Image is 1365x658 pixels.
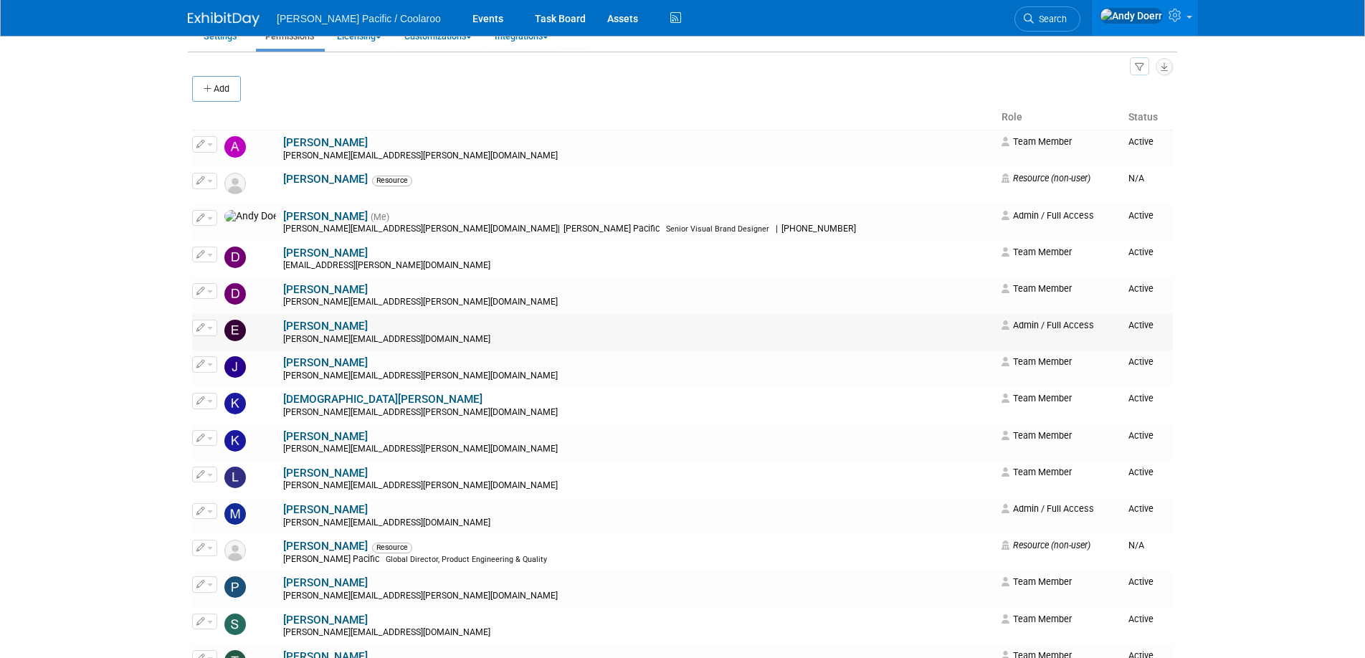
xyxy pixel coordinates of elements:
img: Deja Bush [224,247,246,268]
span: Admin / Full Access [1002,210,1094,221]
span: Team Member [1002,136,1072,147]
img: Amy Rivera [224,136,246,158]
a: [PERSON_NAME] [283,173,368,186]
span: | [776,224,778,234]
span: Active [1128,247,1154,257]
span: Team Member [1002,356,1072,367]
div: [PERSON_NAME][EMAIL_ADDRESS][PERSON_NAME][DOMAIN_NAME] [283,591,992,602]
span: Team Member [1002,247,1072,257]
div: [PERSON_NAME][EMAIL_ADDRESS][PERSON_NAME][DOMAIN_NAME] [283,480,992,492]
a: [PERSON_NAME] [283,503,368,516]
th: Role [996,105,1123,130]
span: Admin / Full Access [1002,503,1094,514]
img: Resource [224,540,246,561]
div: [PERSON_NAME][EMAIL_ADDRESS][PERSON_NAME][DOMAIN_NAME] [283,444,992,455]
span: Active [1128,210,1154,221]
div: [PERSON_NAME][EMAIL_ADDRESS][DOMAIN_NAME] [283,334,992,345]
span: | [558,224,560,234]
a: [PERSON_NAME] [283,356,368,369]
span: Active [1128,614,1154,624]
img: Sabrina Kan [224,614,246,635]
span: Senior Visual Brand Designer [666,224,769,234]
div: [PERSON_NAME][EMAIL_ADDRESS][PERSON_NAME][DOMAIN_NAME] [283,224,992,235]
span: Resource [372,176,412,186]
span: (Me) [371,212,389,222]
span: Active [1128,356,1154,367]
span: [PERSON_NAME] Pacific [560,224,664,234]
span: Resource (non-user) [1002,173,1090,183]
img: Resource [224,173,246,194]
span: Team Member [1002,430,1072,441]
a: [PERSON_NAME] [283,283,368,296]
th: Status [1123,105,1173,130]
div: [EMAIL_ADDRESS][PERSON_NAME][DOMAIN_NAME] [283,260,992,272]
img: Patrick Cowhard [224,576,246,598]
img: Kristen Grygotis [224,393,246,414]
span: Resource [372,543,412,553]
span: Search [1034,14,1067,24]
span: Active [1128,283,1154,294]
span: [PHONE_NUMBER] [778,224,860,234]
span: Active [1128,320,1154,330]
div: [PERSON_NAME][EMAIL_ADDRESS][PERSON_NAME][DOMAIN_NAME] [283,407,992,419]
span: Resource (non-user) [1002,540,1090,550]
a: [PERSON_NAME] [283,430,368,443]
span: Global Director, Product Engineering & Quality [386,555,547,564]
span: N/A [1128,540,1144,550]
span: Active [1128,430,1154,441]
a: [PERSON_NAME] [283,467,368,480]
span: Active [1128,576,1154,587]
img: Marianne Siercke [224,503,246,525]
img: Kyle Edmiston [224,430,246,452]
span: Active [1128,467,1154,477]
a: [PERSON_NAME] [283,576,368,589]
img: Erin Sweet [224,320,246,341]
span: [PERSON_NAME] Pacific / Coolaroo [277,13,441,24]
img: Andy Doerr [224,210,276,223]
a: [PERSON_NAME] [283,614,368,626]
img: Derek Johnson [224,283,246,305]
div: [PERSON_NAME][EMAIL_ADDRESS][PERSON_NAME][DOMAIN_NAME] [283,371,992,382]
span: Active [1128,393,1154,404]
span: Team Member [1002,467,1072,477]
span: Active [1128,136,1154,147]
span: Team Member [1002,283,1072,294]
div: [PERSON_NAME][EMAIL_ADDRESS][PERSON_NAME][DOMAIN_NAME] [283,297,992,308]
a: [PERSON_NAME] [283,320,368,333]
img: ExhibitDay [188,12,260,27]
button: Add [192,76,241,102]
a: [PERSON_NAME] [283,247,368,259]
span: [PERSON_NAME] Pacific [283,554,384,564]
span: Active [1128,503,1154,514]
div: [PERSON_NAME][EMAIL_ADDRESS][DOMAIN_NAME] [283,627,992,639]
span: Team Member [1002,393,1072,404]
span: Admin / Full Access [1002,320,1094,330]
div: [PERSON_NAME][EMAIL_ADDRESS][DOMAIN_NAME] [283,518,992,529]
img: Andy Doerr [1100,8,1163,24]
a: [DEMOGRAPHIC_DATA][PERSON_NAME] [283,393,482,406]
span: Team Member [1002,614,1072,624]
div: [PERSON_NAME][EMAIL_ADDRESS][PERSON_NAME][DOMAIN_NAME] [283,151,992,162]
a: [PERSON_NAME] [283,210,368,223]
img: Jason Brock [224,356,246,378]
img: Lindsay Yontz [224,467,246,488]
a: Search [1014,6,1080,32]
span: N/A [1128,173,1144,183]
a: [PERSON_NAME] [283,136,368,149]
span: Team Member [1002,576,1072,587]
a: [PERSON_NAME] [283,540,368,553]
